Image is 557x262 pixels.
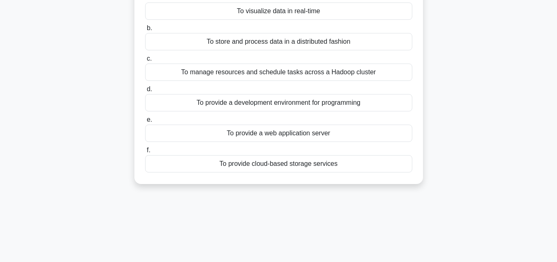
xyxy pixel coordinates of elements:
[147,24,152,31] span: b.
[145,2,412,20] div: To visualize data in real-time
[145,64,412,81] div: To manage resources and schedule tasks across a Hadoop cluster
[147,85,152,92] span: d.
[147,55,152,62] span: c.
[145,155,412,172] div: To provide cloud-based storage services
[145,125,412,142] div: To provide a web application server
[145,33,412,50] div: To store and process data in a distributed fashion
[147,146,150,153] span: f.
[147,116,152,123] span: e.
[145,94,412,111] div: To provide a development environment for programming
